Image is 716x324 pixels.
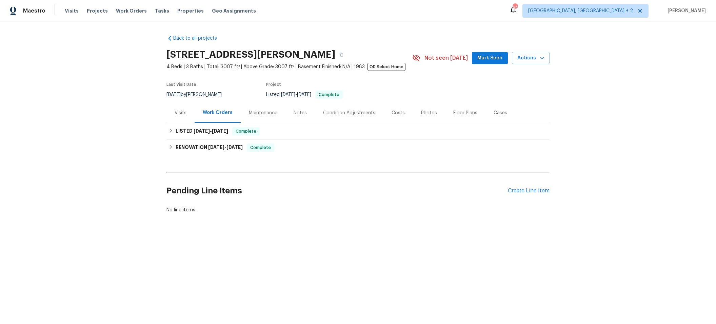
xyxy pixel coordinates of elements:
[166,91,230,99] div: by [PERSON_NAME]
[233,128,259,135] span: Complete
[194,129,210,133] span: [DATE]
[166,63,412,70] span: 4 Beds | 3 Baths | Total: 3007 ft² | Above Grade: 3007 ft² | Basement Finished: N/A | 1983
[166,92,181,97] span: [DATE]
[212,129,228,133] span: [DATE]
[166,35,232,42] a: Back to all projects
[177,7,204,14] span: Properties
[166,82,196,87] span: Last Visit Date
[665,7,706,14] span: [PERSON_NAME]
[208,145,224,150] span: [DATE]
[512,52,550,64] button: Actions
[166,207,550,213] div: No line items.
[166,123,550,139] div: LISTED [DATE]-[DATE]Complete
[453,110,477,116] div: Floor Plans
[87,7,108,14] span: Projects
[367,63,405,71] span: OD Select Home
[517,54,544,62] span: Actions
[116,7,147,14] span: Work Orders
[281,92,295,97] span: [DATE]
[266,92,343,97] span: Listed
[247,144,274,151] span: Complete
[281,92,311,97] span: -
[392,110,405,116] div: Costs
[335,49,347,61] button: Copy Address
[155,8,169,13] span: Tasks
[323,110,375,116] div: Condition Adjustments
[249,110,277,116] div: Maintenance
[166,175,508,207] h2: Pending Line Items
[472,52,508,64] button: Mark Seen
[494,110,507,116] div: Cases
[424,55,468,61] span: Not seen [DATE]
[508,188,550,194] div: Create Line Item
[421,110,437,116] div: Photos
[166,139,550,156] div: RENOVATION [DATE]-[DATE]Complete
[194,129,228,133] span: -
[316,93,342,97] span: Complete
[212,7,256,14] span: Geo Assignments
[226,145,243,150] span: [DATE]
[297,92,311,97] span: [DATE]
[65,7,79,14] span: Visits
[208,145,243,150] span: -
[23,7,45,14] span: Maestro
[175,110,186,116] div: Visits
[528,7,633,14] span: [GEOGRAPHIC_DATA], [GEOGRAPHIC_DATA] + 2
[176,127,228,135] h6: LISTED
[477,54,502,62] span: Mark Seen
[176,144,243,152] h6: RENOVATION
[513,4,517,11] div: 64
[294,110,307,116] div: Notes
[266,82,281,87] span: Project
[203,109,233,116] div: Work Orders
[166,51,335,58] h2: [STREET_ADDRESS][PERSON_NAME]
